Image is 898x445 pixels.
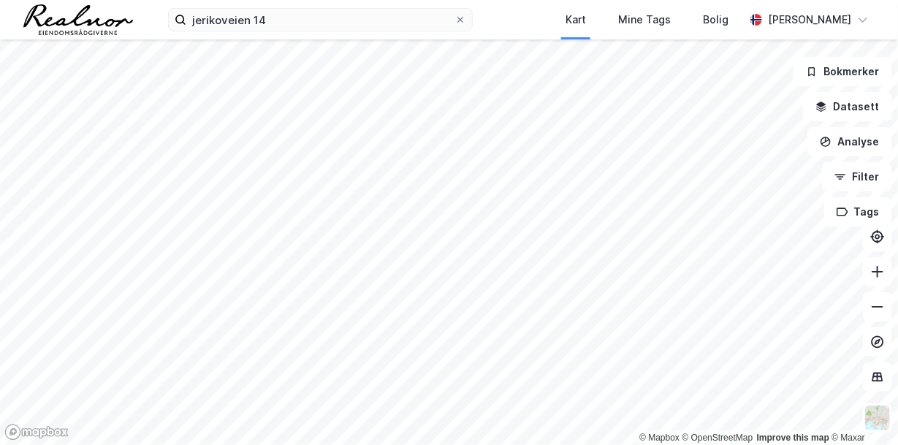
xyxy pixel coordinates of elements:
a: Mapbox [639,433,680,443]
input: Søk på adresse, matrikkel, gårdeiere, leietakere eller personer [186,9,454,31]
div: [PERSON_NAME] [768,11,851,28]
a: OpenStreetMap [682,433,753,443]
div: Kontrollprogram for chat [825,375,898,445]
div: Mine Tags [618,11,671,28]
div: Bolig [703,11,728,28]
img: realnor-logo.934646d98de889bb5806.png [23,4,133,35]
button: Tags [824,197,892,227]
button: Datasett [803,92,892,121]
button: Analyse [807,127,892,156]
a: Mapbox homepage [4,424,69,441]
button: Filter [822,162,892,191]
a: Improve this map [757,433,829,443]
div: Kart [566,11,586,28]
iframe: Chat Widget [825,375,898,445]
button: Bokmerker [794,57,892,86]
